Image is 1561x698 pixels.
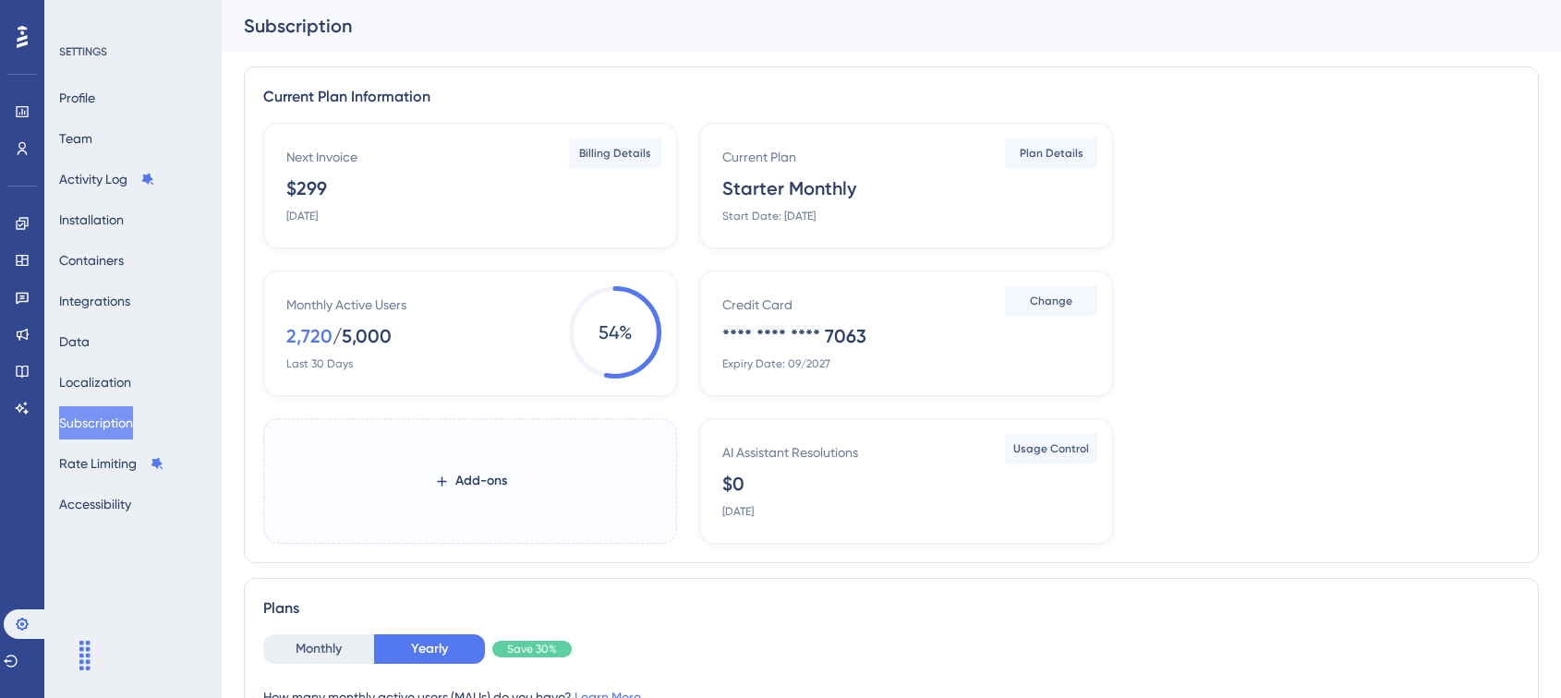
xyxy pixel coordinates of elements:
div: Start Date: [DATE] [722,209,816,223]
button: Monthly [263,634,374,664]
div: Last 30 Days [286,356,353,371]
span: Billing Details [579,146,651,161]
div: $299 [286,175,327,201]
button: Profile [59,81,95,114]
button: Yearly [374,634,485,664]
div: Arrastar [70,628,100,683]
button: Containers [59,244,124,277]
div: [DATE] [722,504,754,519]
iframe: UserGuiding AI Assistant Launcher [1483,625,1539,680]
button: Plan Details [1005,138,1097,168]
div: AI Assistant Resolutions [722,441,858,463]
div: [DATE] [286,209,318,223]
div: Plans [263,597,1519,620]
button: Change [1005,286,1097,316]
div: Starter Monthly [722,175,856,201]
div: Next Invoice [286,146,357,168]
button: Activity Log [59,162,155,196]
span: Usage Control [1013,441,1089,456]
span: Change [1030,294,1072,308]
span: Add-ons [455,470,507,492]
button: Installation [59,203,124,236]
div: Current Plan Information [263,86,1519,108]
button: Rate Limiting [59,447,164,480]
button: Billing Details [569,138,661,168]
button: Subscription [59,406,133,439]
span: Plan Details [1020,146,1083,161]
button: Integrations [59,284,130,318]
div: 2,720 [286,323,333,349]
span: Save 30% [507,642,557,656]
div: Monthly Active Users [286,294,406,316]
button: Localization [59,366,131,399]
button: Accessibility [59,487,131,521]
button: Data [59,325,90,358]
div: Current Plan [722,146,796,168]
div: Expiry Date: 09/2027 [722,356,830,371]
button: Add-ons [434,464,507,498]
button: Team [59,122,92,155]
button: Usage Control [1005,434,1097,463]
div: Subscription [244,13,1493,39]
div: SETTINGS [59,44,209,59]
span: 54 % [569,286,661,379]
div: Credit Card [722,294,793,316]
div: $0 [722,471,744,497]
div: / 5,000 [333,323,392,349]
